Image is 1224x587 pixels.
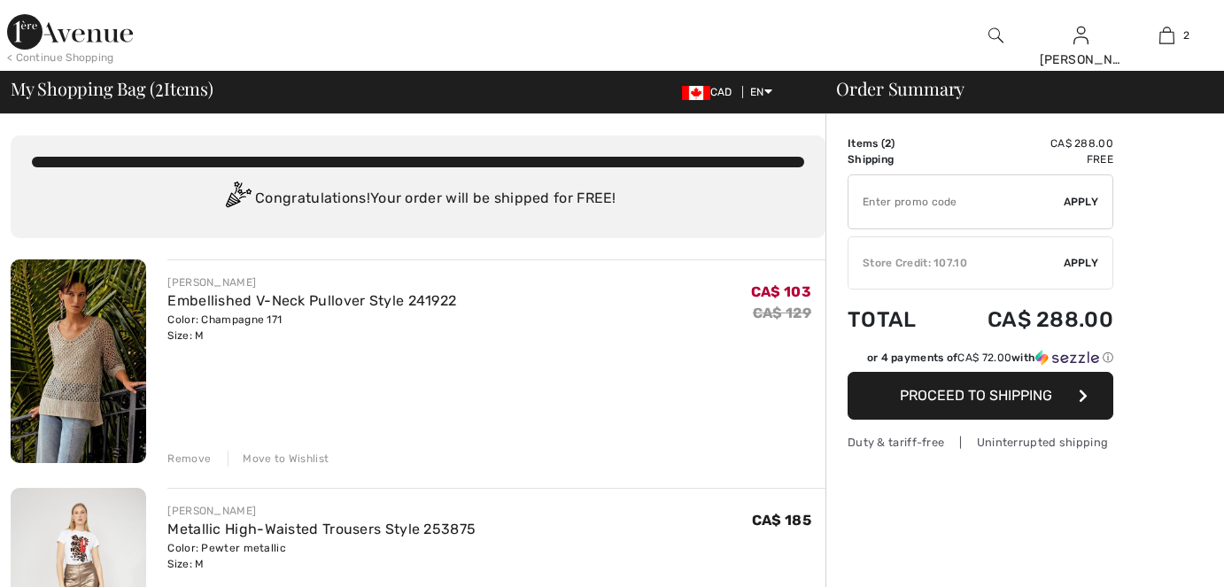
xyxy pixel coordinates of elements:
div: Store Credit: 107.10 [848,255,1064,271]
span: 2 [885,137,891,150]
div: Remove [167,451,211,467]
span: CA$ 185 [752,512,811,529]
s: CA$ 129 [753,305,811,321]
td: Shipping [848,151,941,167]
span: Apply [1064,255,1099,271]
div: Color: Pewter metallic Size: M [167,540,476,572]
img: Embellished V-Neck Pullover Style 241922 [11,259,146,463]
div: < Continue Shopping [7,50,114,66]
td: CA$ 288.00 [941,290,1113,350]
span: Apply [1064,194,1099,210]
img: Sezzle [1035,350,1099,366]
div: or 4 payments of with [867,350,1113,366]
img: My Info [1073,25,1088,46]
a: Sign In [1073,27,1088,43]
td: CA$ 288.00 [941,135,1113,151]
div: Color: Champagne 171 Size: M [167,312,456,344]
div: Duty & tariff-free | Uninterrupted shipping [848,434,1113,451]
img: search the website [988,25,1003,46]
input: Promo code [848,175,1064,228]
div: [PERSON_NAME] [167,274,456,290]
div: [PERSON_NAME] [167,503,476,519]
div: Move to Wishlist [228,451,329,467]
td: Items ( ) [848,135,941,151]
a: Embellished V-Neck Pullover Style 241922 [167,292,456,309]
a: Metallic High-Waisted Trousers Style 253875 [167,521,476,537]
div: or 4 payments ofCA$ 72.00withSezzle Click to learn more about Sezzle [848,350,1113,372]
a: 2 [1125,25,1209,46]
div: Congratulations! Your order will be shipped for FREE! [32,182,804,217]
span: CAD [682,86,740,98]
img: Congratulation2.svg [220,182,255,217]
span: 2 [155,75,164,98]
span: Proceed to Shipping [900,387,1052,404]
td: Total [848,290,941,350]
img: Canadian Dollar [682,86,710,100]
span: EN [750,86,772,98]
span: My Shopping Bag ( Items) [11,80,213,97]
button: Proceed to Shipping [848,372,1113,420]
div: Order Summary [815,80,1213,97]
div: [PERSON_NAME] [1040,50,1124,69]
img: 1ère Avenue [7,14,133,50]
td: Free [941,151,1113,167]
span: CA$ 72.00 [957,351,1011,364]
span: CA$ 103 [751,283,811,300]
img: My Bag [1159,25,1174,46]
span: 2 [1183,27,1189,43]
